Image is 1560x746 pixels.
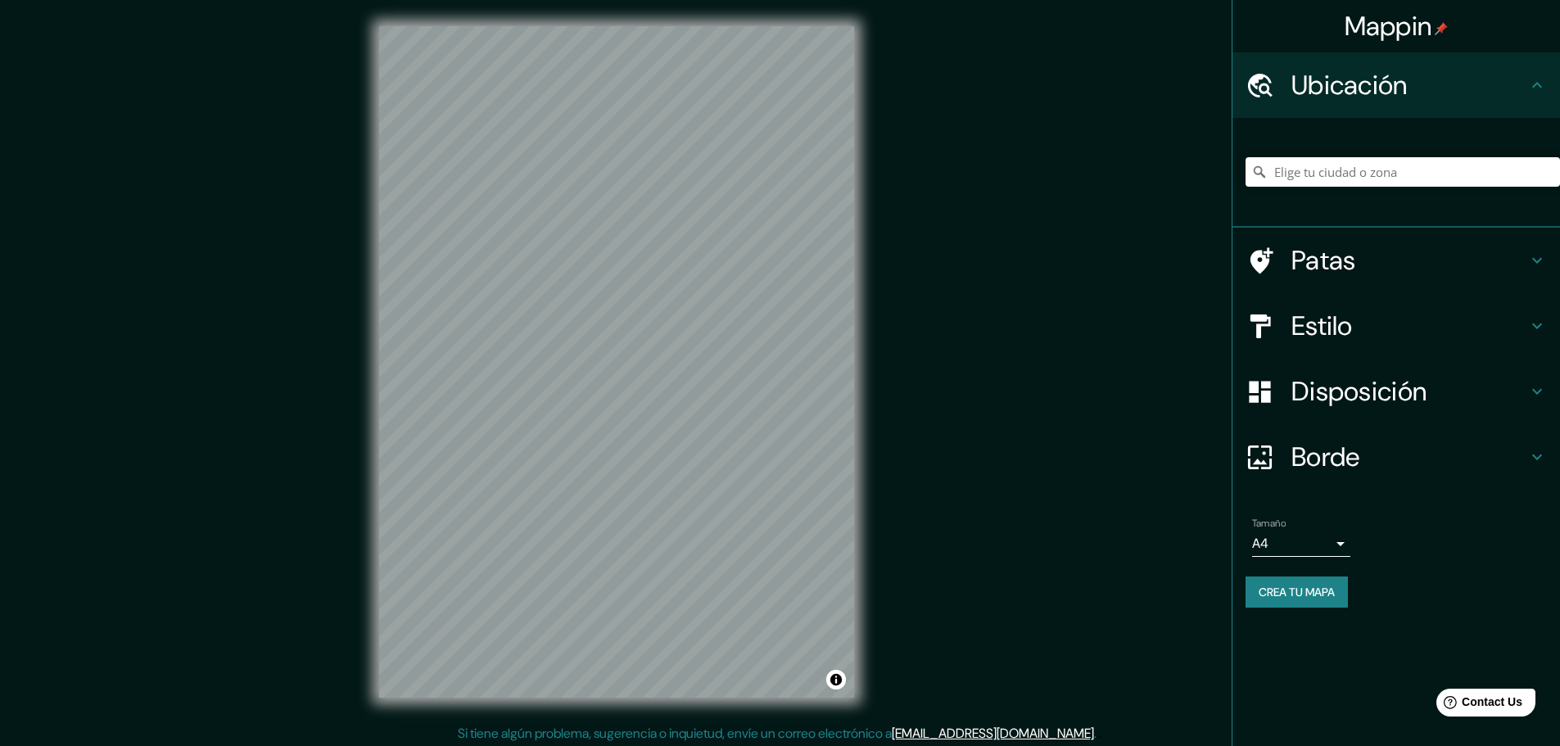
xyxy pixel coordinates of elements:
[1246,157,1560,187] input: Elige tu ciudad o zona
[1414,682,1542,728] iframe: Help widget launcher
[1252,535,1268,552] font: A4
[1252,517,1286,530] font: Tamaño
[1345,9,1432,43] font: Mappin
[826,670,846,689] button: Activar o desactivar atribución
[892,725,1094,742] a: [EMAIL_ADDRESS][DOMAIN_NAME]
[1291,374,1427,409] font: Disposición
[1291,309,1353,343] font: Estilo
[1232,228,1560,293] div: Patas
[379,26,854,698] canvas: Mapa
[1232,424,1560,490] div: Borde
[1097,724,1099,742] font: .
[1232,359,1560,424] div: Disposición
[1246,576,1348,608] button: Crea tu mapa
[1094,725,1097,742] font: .
[1435,22,1448,35] img: pin-icon.png
[1291,440,1360,474] font: Borde
[1259,585,1335,599] font: Crea tu mapa
[1252,531,1350,557] div: A4
[1099,724,1102,742] font: .
[1232,52,1560,118] div: Ubicación
[1232,293,1560,359] div: Estilo
[1291,243,1356,278] font: Patas
[458,725,892,742] font: Si tiene algún problema, sugerencia o inquietud, envíe un correo electrónico a
[1291,68,1408,102] font: Ubicación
